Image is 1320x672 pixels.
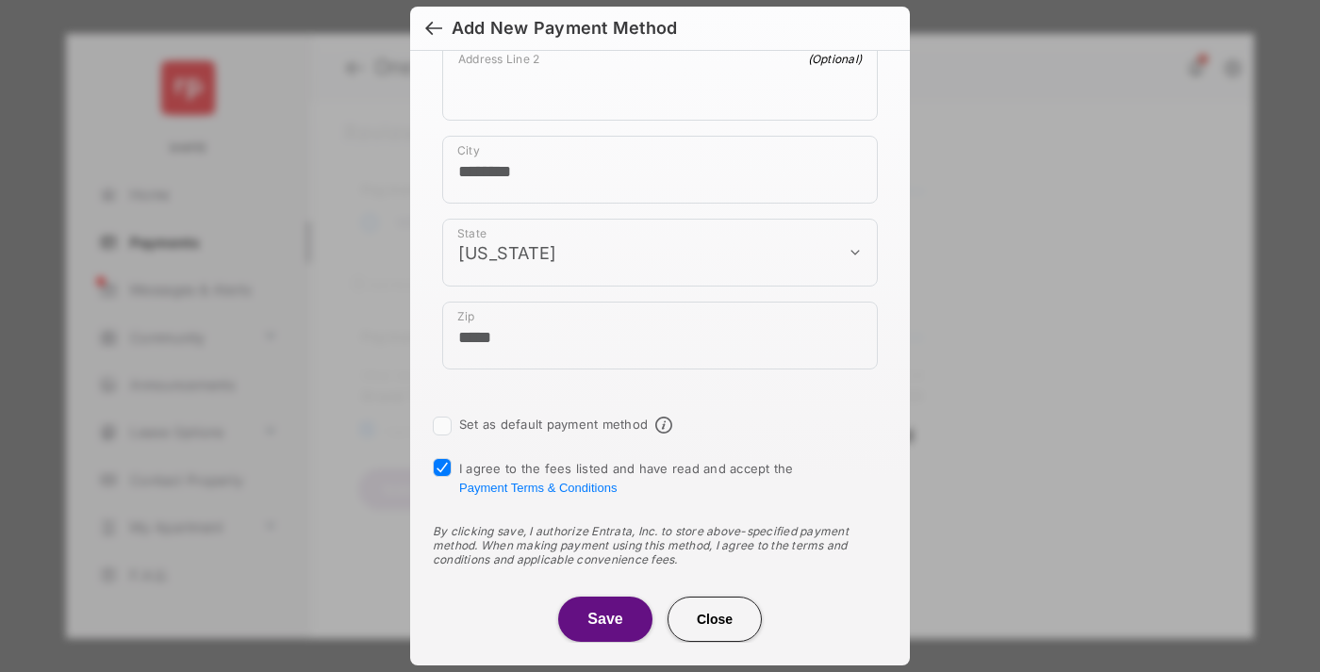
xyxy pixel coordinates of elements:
div: payment_method_screening[postal_addresses][locality] [442,136,878,204]
button: Save [558,597,652,642]
div: By clicking save, I authorize Entrata, Inc. to store above-specified payment method. When making ... [433,524,887,566]
button: Close [668,597,762,642]
label: Set as default payment method [459,417,648,432]
div: payment_method_screening[postal_addresses][administrativeArea] [442,219,878,287]
span: I agree to the fees listed and have read and accept the [459,461,794,495]
div: payment_method_screening[postal_addresses][postalCode] [442,302,878,369]
span: Default payment method info [655,417,672,434]
div: payment_method_screening[postal_addresses][addressLine2] [442,43,878,121]
div: Add New Payment Method [452,18,677,39]
button: I agree to the fees listed and have read and accept the [459,481,617,495]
